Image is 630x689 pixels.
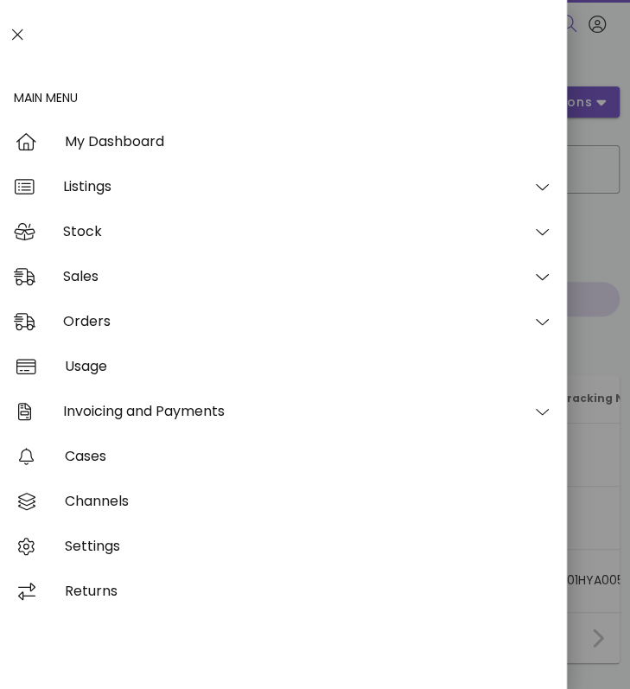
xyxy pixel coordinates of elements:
[65,133,553,150] div: My Dashboard
[63,178,512,195] div: Listings
[65,448,553,464] div: Cases
[63,268,512,284] div: Sales
[63,403,512,419] div: Invoicing and Payments
[65,538,553,554] div: Settings
[63,313,512,329] div: Orders
[65,583,553,599] div: Returns
[65,493,553,509] div: Channels
[63,223,512,239] div: Stock
[65,358,553,374] div: Usage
